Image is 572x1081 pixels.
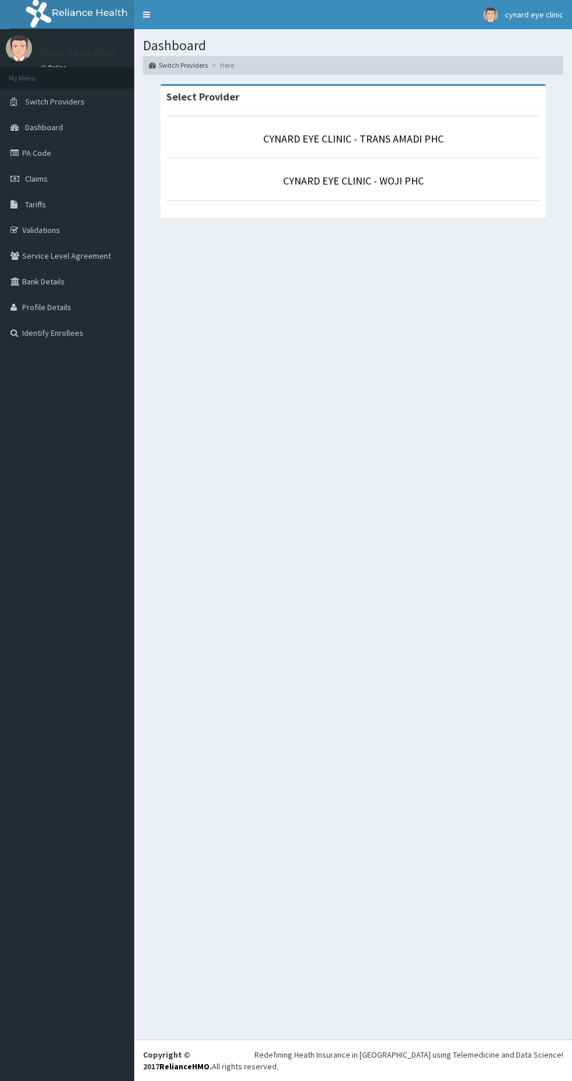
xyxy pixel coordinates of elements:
a: CYNARD EYE CLINIC - TRANS AMADI PHC [263,132,444,145]
img: User Image [6,35,32,61]
strong: Select Provider [166,90,239,103]
span: Claims [25,173,48,184]
a: RelianceHMO [159,1061,210,1072]
div: Redefining Heath Insurance in [GEOGRAPHIC_DATA] using Telemedicine and Data Science! [254,1049,563,1061]
strong: Copyright © 2017 . [143,1049,212,1072]
span: Tariffs [25,199,46,210]
li: Here [209,60,234,70]
h1: Dashboard [143,38,563,53]
footer: All rights reserved. [134,1040,572,1081]
a: Switch Providers [149,60,208,70]
span: Switch Providers [25,96,85,107]
a: CYNARD EYE CLINIC - WOJI PHC [283,174,424,187]
p: cynard eye clinic [41,47,117,58]
a: Online [41,64,69,72]
img: User Image [483,8,498,22]
span: cynard eye clinic [505,9,563,20]
span: Dashboard [25,122,63,133]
